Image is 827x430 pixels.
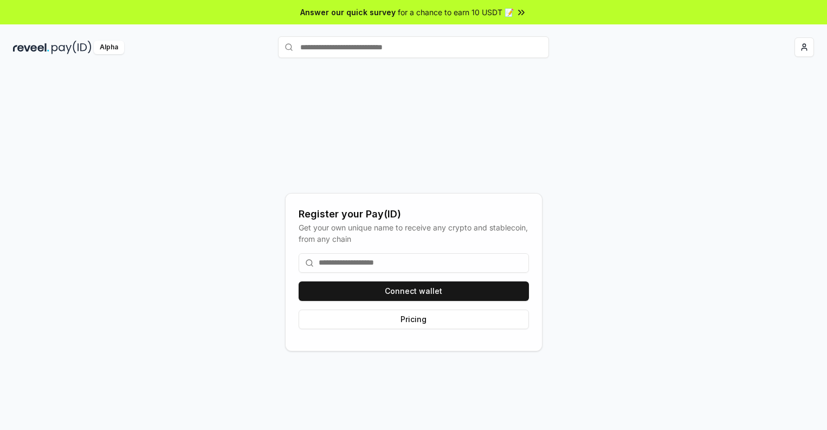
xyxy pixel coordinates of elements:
div: Register your Pay(ID) [299,207,529,222]
button: Pricing [299,310,529,329]
button: Connect wallet [299,281,529,301]
div: Get your own unique name to receive any crypto and stablecoin, from any chain [299,222,529,245]
span: for a chance to earn 10 USDT 📝 [398,7,514,18]
img: reveel_dark [13,41,49,54]
span: Answer our quick survey [300,7,396,18]
div: Alpha [94,41,124,54]
img: pay_id [51,41,92,54]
